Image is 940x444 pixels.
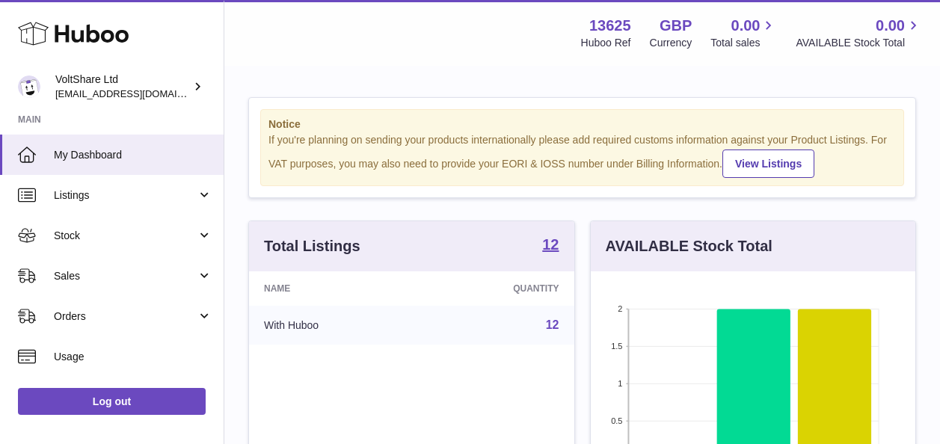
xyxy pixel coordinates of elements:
[710,16,777,50] a: 0.00 Total sales
[268,117,896,132] strong: Notice
[55,73,190,101] div: VoltShare Ltd
[606,236,772,256] h3: AVAILABLE Stock Total
[589,16,631,36] strong: 13625
[55,87,220,99] span: [EMAIL_ADDRESS][DOMAIN_NAME]
[249,306,420,345] td: With Huboo
[54,309,197,324] span: Orders
[581,36,631,50] div: Huboo Ref
[18,75,40,98] img: info@voltshare.co.uk
[54,148,212,162] span: My Dashboard
[54,229,197,243] span: Stock
[710,36,777,50] span: Total sales
[420,271,574,306] th: Quantity
[796,16,922,50] a: 0.00 AVAILABLE Stock Total
[876,16,905,36] span: 0.00
[542,237,559,252] strong: 12
[264,236,360,256] h3: Total Listings
[54,188,197,203] span: Listings
[611,342,622,351] text: 1.5
[54,350,212,364] span: Usage
[54,269,197,283] span: Sales
[249,271,420,306] th: Name
[618,379,622,388] text: 1
[546,318,559,331] a: 12
[731,16,761,36] span: 0.00
[722,149,814,178] a: View Listings
[268,133,896,178] div: If you're planning on sending your products internationally please add required customs informati...
[542,237,559,255] a: 12
[796,36,922,50] span: AVAILABLE Stock Total
[611,416,622,425] text: 0.5
[18,388,206,415] a: Log out
[618,304,622,313] text: 2
[660,16,692,36] strong: GBP
[650,36,692,50] div: Currency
